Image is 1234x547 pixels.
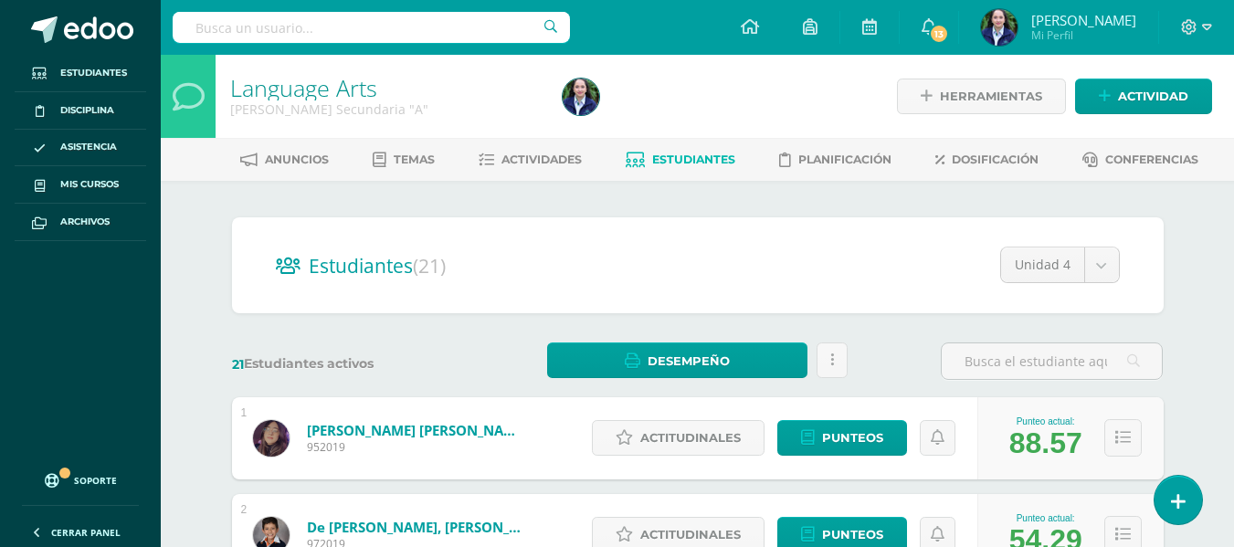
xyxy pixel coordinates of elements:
div: 88.57 [1009,426,1082,460]
span: Estudiantes [60,66,127,80]
a: Punteos [777,420,907,456]
h1: Language Arts [230,75,541,100]
a: Actividades [479,145,582,174]
a: Anuncios [240,145,329,174]
img: 381c161aa04f9ea8baa001c8ef3cbafa.png [563,79,599,115]
a: Language Arts [230,72,377,103]
span: Mi Perfil [1031,27,1136,43]
div: Punteo actual: [1009,513,1082,523]
span: Conferencias [1105,153,1198,166]
span: Disciplina [60,103,114,118]
a: Desempeño [547,342,807,378]
img: f9c8fbcb5d31a46a83866c48a3f4d5c7.png [253,420,290,457]
span: Actividades [501,153,582,166]
span: Mis cursos [60,177,119,192]
span: Actitudinales [640,421,741,455]
span: Archivos [60,215,110,229]
span: Desempeño [648,344,730,378]
span: 13 [929,24,949,44]
span: Herramientas [940,79,1042,113]
a: Herramientas [897,79,1066,114]
a: [PERSON_NAME] [PERSON_NAME] [307,421,526,439]
a: Archivos [15,204,146,241]
span: Planificación [798,153,891,166]
span: [PERSON_NAME] [1031,11,1136,29]
input: Busca un usuario... [173,12,570,43]
span: 952019 [307,439,526,455]
span: Soporte [74,474,117,487]
a: Planificación [779,145,891,174]
a: Estudiantes [15,55,146,92]
div: Punteo actual: [1009,416,1082,426]
span: Anuncios [265,153,329,166]
a: Unidad 4 [1001,247,1119,282]
span: Estudiantes [652,153,735,166]
span: Unidad 4 [1015,247,1071,282]
a: de [PERSON_NAME], [PERSON_NAME] [307,518,526,536]
span: Estudiantes [309,253,446,279]
a: Actividad [1075,79,1212,114]
span: Temas [394,153,435,166]
span: Cerrar panel [51,526,121,539]
a: Estudiantes [626,145,735,174]
a: Dosificación [935,145,1039,174]
img: 381c161aa04f9ea8baa001c8ef3cbafa.png [981,9,1018,46]
a: Mis cursos [15,166,146,204]
div: 2 [241,503,248,516]
span: Actividad [1118,79,1188,113]
span: Asistencia [60,140,117,154]
div: Quinto Bachillerato Secundaria 'A' [230,100,541,118]
a: Asistencia [15,130,146,167]
span: Dosificación [952,153,1039,166]
span: Punteos [822,421,883,455]
a: Conferencias [1082,145,1198,174]
a: Actitudinales [592,420,765,456]
label: Estudiantes activos [232,355,454,373]
input: Busca el estudiante aquí... [942,343,1162,379]
a: Soporte [22,456,139,500]
span: (21) [413,253,446,279]
a: Disciplina [15,92,146,130]
span: 21 [232,356,244,373]
a: Temas [373,145,435,174]
div: 1 [241,406,248,419]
